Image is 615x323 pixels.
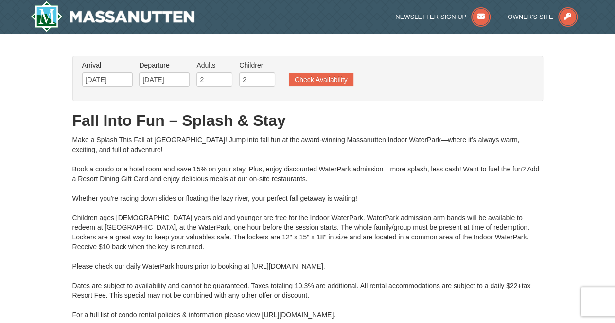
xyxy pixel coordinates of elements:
[239,60,275,70] label: Children
[196,60,232,70] label: Adults
[289,73,353,86] button: Check Availability
[508,13,578,20] a: Owner's Site
[139,60,190,70] label: Departure
[395,13,466,20] span: Newsletter Sign Up
[72,111,543,130] h1: Fall Into Fun – Splash & Stay
[395,13,491,20] a: Newsletter Sign Up
[31,1,195,32] a: Massanutten Resort
[508,13,553,20] span: Owner's Site
[82,60,133,70] label: Arrival
[31,1,195,32] img: Massanutten Resort Logo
